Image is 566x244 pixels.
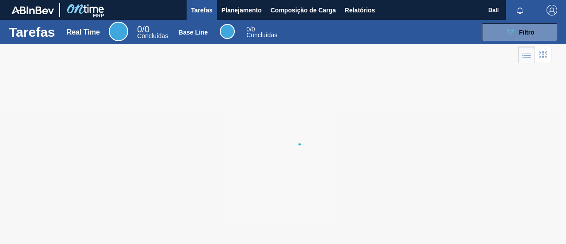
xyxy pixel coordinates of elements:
[67,28,100,36] div: Real Time
[482,23,557,41] button: Filtro
[9,27,55,37] h1: Tarefas
[547,5,557,15] img: Logout
[271,5,336,15] span: Composição de Carga
[506,4,534,16] button: Notificações
[191,5,213,15] span: Tarefas
[137,32,168,39] span: Concluídas
[246,31,277,39] span: Concluídas
[137,26,168,39] div: Real Time
[345,5,375,15] span: Relatórios
[246,27,277,38] div: Base Line
[11,6,54,14] img: TNhmsLtSVTkK8tSr43FrP2fwEKptu5GPRR3wAAAABJRU5ErkJggg==
[246,26,255,33] span: / 0
[179,29,208,36] div: Base Line
[109,22,128,41] div: Real Time
[137,24,149,34] span: / 0
[519,29,535,36] span: Filtro
[246,26,250,33] span: 0
[222,5,262,15] span: Planejamento
[220,24,235,39] div: Base Line
[137,24,142,34] span: 0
